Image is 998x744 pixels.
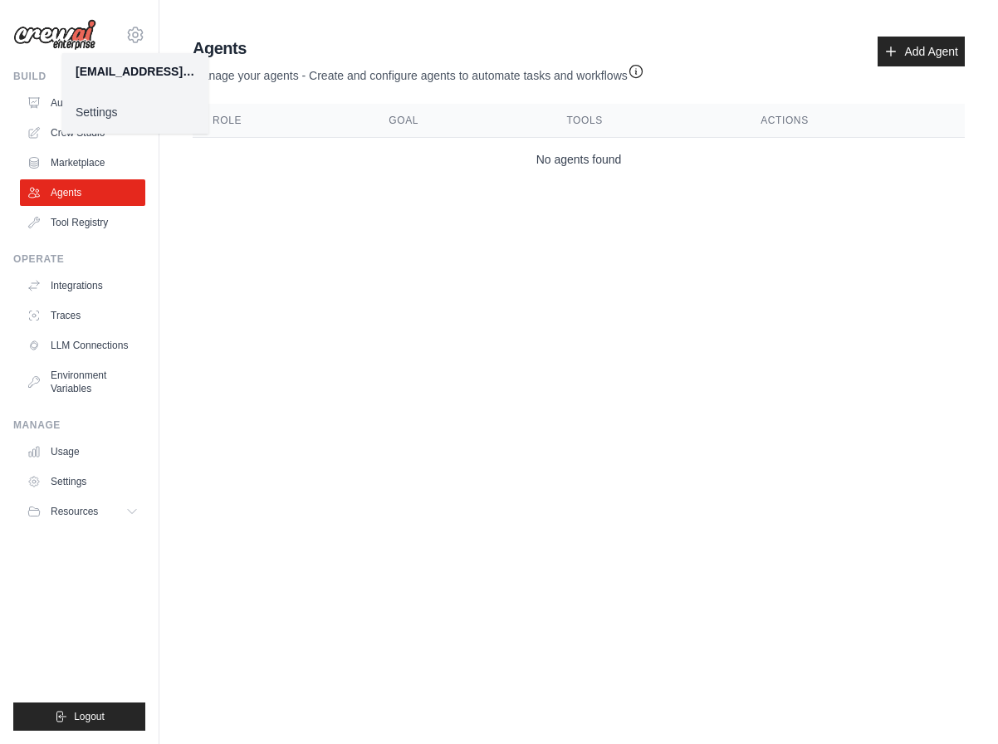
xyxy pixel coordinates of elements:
[193,104,369,138] th: Role
[20,120,145,146] a: Crew Studio
[51,505,98,518] span: Resources
[20,209,145,236] a: Tool Registry
[13,418,145,432] div: Manage
[369,104,546,138] th: Goal
[13,702,145,731] button: Logout
[20,468,145,495] a: Settings
[76,63,195,80] div: [EMAIL_ADDRESS][DOMAIN_NAME]
[20,90,145,116] a: Automations
[546,104,741,138] th: Tools
[13,252,145,266] div: Operate
[193,60,644,84] p: Manage your agents - Create and configure agents to automate tasks and workflows
[13,19,96,51] img: Logo
[20,362,145,402] a: Environment Variables
[741,104,965,138] th: Actions
[20,302,145,329] a: Traces
[193,37,644,60] h2: Agents
[20,149,145,176] a: Marketplace
[74,710,105,723] span: Logout
[20,438,145,465] a: Usage
[20,498,145,525] button: Resources
[193,138,965,182] td: No agents found
[13,70,145,83] div: Build
[62,97,208,127] a: Settings
[20,272,145,299] a: Integrations
[20,332,145,359] a: LLM Connections
[20,179,145,206] a: Agents
[878,37,965,66] a: Add Agent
